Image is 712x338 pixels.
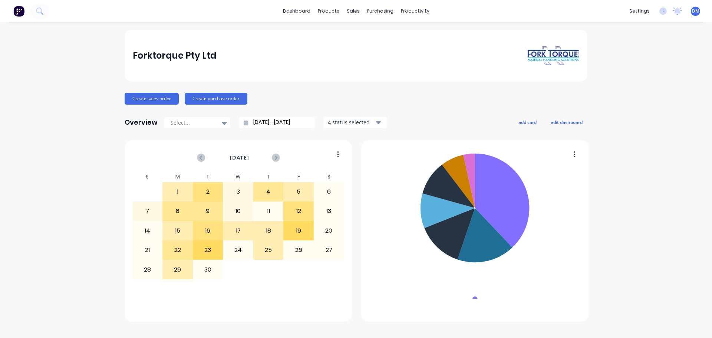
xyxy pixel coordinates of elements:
div: 9 [193,202,223,220]
span: [DATE] [230,154,249,162]
div: 21 [133,241,162,259]
div: 15 [163,221,192,240]
div: sales [343,6,363,17]
div: settings [626,6,653,17]
button: 4 status selected [324,117,387,128]
div: 10 [223,202,253,220]
div: S [314,171,344,182]
div: 25 [254,241,283,259]
div: 11 [254,202,283,220]
button: edit dashboard [546,117,587,127]
div: 19 [284,221,313,240]
div: S [132,171,163,182]
div: productivity [397,6,433,17]
div: 30 [193,260,223,279]
div: 2 [193,183,223,201]
button: Create purchase order [185,93,247,105]
span: DM [692,8,699,14]
div: 24 [223,241,253,259]
div: 27 [314,241,344,259]
div: T [253,171,284,182]
div: Overview [125,115,158,130]
div: 28 [133,260,162,279]
div: 3 [223,183,253,201]
div: T [193,171,223,182]
button: add card [514,117,541,127]
div: 4 [254,183,283,201]
div: 5 [284,183,313,201]
img: Forktorque Pty Ltd [527,46,579,66]
div: F [283,171,314,182]
div: 13 [314,202,344,220]
div: W [223,171,253,182]
div: 18 [254,221,283,240]
div: 7 [133,202,162,220]
div: 20 [314,221,344,240]
div: M [162,171,193,182]
div: 8 [163,202,192,220]
div: 26 [284,241,313,259]
div: 12 [284,202,313,220]
div: products [314,6,343,17]
img: Factory [13,6,24,17]
div: 14 [133,221,162,240]
div: 1 [163,183,192,201]
div: 23 [193,241,223,259]
div: 17 [223,221,253,240]
div: purchasing [363,6,397,17]
div: 16 [193,221,223,240]
button: Create sales order [125,93,179,105]
div: 4 status selected [328,118,375,126]
div: 29 [163,260,192,279]
div: Forktorque Pty Ltd [133,48,217,63]
div: 22 [163,241,192,259]
a: dashboard [279,6,314,17]
div: 6 [314,183,344,201]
